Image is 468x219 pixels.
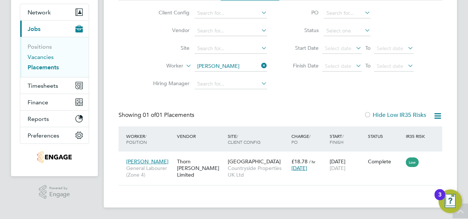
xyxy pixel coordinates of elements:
div: Status [366,129,404,143]
a: Vacancies [28,53,54,60]
label: Client Config [147,9,189,16]
span: Jobs [28,25,40,32]
span: Reports [28,115,49,122]
img: thornbaker-logo-retina.png [37,151,71,163]
button: Network [20,4,89,20]
input: Search for... [195,8,267,18]
a: [PERSON_NAME]General Labourer (Zone 4)Thorn [PERSON_NAME] Limited[GEOGRAPHIC_DATA]Countryside Pro... [124,154,442,160]
div: Worker [124,129,175,149]
span: Select date [377,63,403,69]
span: Select date [325,45,351,52]
label: PO [286,9,319,16]
span: To [363,43,373,53]
label: Start Date [286,45,319,51]
div: Site [226,129,290,149]
span: Countryside Properties UK Ltd [228,165,288,178]
div: Charge [290,129,328,149]
button: Jobs [20,21,89,37]
div: Vendor [175,129,226,143]
span: Low [406,157,419,167]
label: Finish Date [286,62,319,69]
button: Open Resource Center, 3 new notifications [439,190,462,213]
a: Positions [28,43,52,50]
a: Go to home page [20,151,89,163]
div: IR35 Risk [404,129,429,143]
div: Thorn [PERSON_NAME] Limited [175,154,226,182]
input: Select one [324,26,370,36]
label: Worker [141,62,183,70]
div: Jobs [20,37,89,77]
input: Search for... [195,44,267,54]
span: General Labourer (Zone 4) [126,165,173,178]
div: Start [328,129,366,149]
button: Preferences [20,127,89,143]
button: Finance [20,94,89,110]
a: Powered byEngage [39,185,70,199]
label: Hiring Manager [147,80,189,87]
span: / PO [291,133,311,145]
div: 3 [438,195,442,204]
div: Complete [368,158,403,165]
span: [GEOGRAPHIC_DATA] [228,158,281,165]
label: Site [147,45,189,51]
div: [DATE] [328,154,366,175]
span: Engage [49,191,70,198]
span: Timesheets [28,82,58,89]
span: 01 of [143,111,156,119]
span: [DATE] [330,165,345,171]
span: / Position [126,133,147,145]
a: Placements [28,64,59,71]
span: / Finish [330,133,344,145]
span: To [363,61,373,70]
span: Powered by [49,185,70,191]
span: / hr [309,159,315,164]
label: Status [286,27,319,34]
span: Network [28,9,51,16]
label: Hide Low IR35 Risks [364,111,426,119]
span: 01 Placements [143,111,194,119]
span: Finance [28,99,48,106]
span: Preferences [28,132,59,139]
button: Timesheets [20,77,89,94]
input: Search for... [195,79,267,89]
input: Search for... [324,8,370,18]
span: [PERSON_NAME] [126,158,169,165]
input: Search for... [195,26,267,36]
span: £18.78 [291,158,308,165]
span: / Client Config [228,133,260,145]
div: Showing [118,111,196,119]
label: Vendor [147,27,189,34]
span: Select date [377,45,403,52]
span: [DATE] [291,165,307,171]
button: Reports [20,111,89,127]
input: Search for... [195,61,267,72]
span: Select date [325,63,351,69]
